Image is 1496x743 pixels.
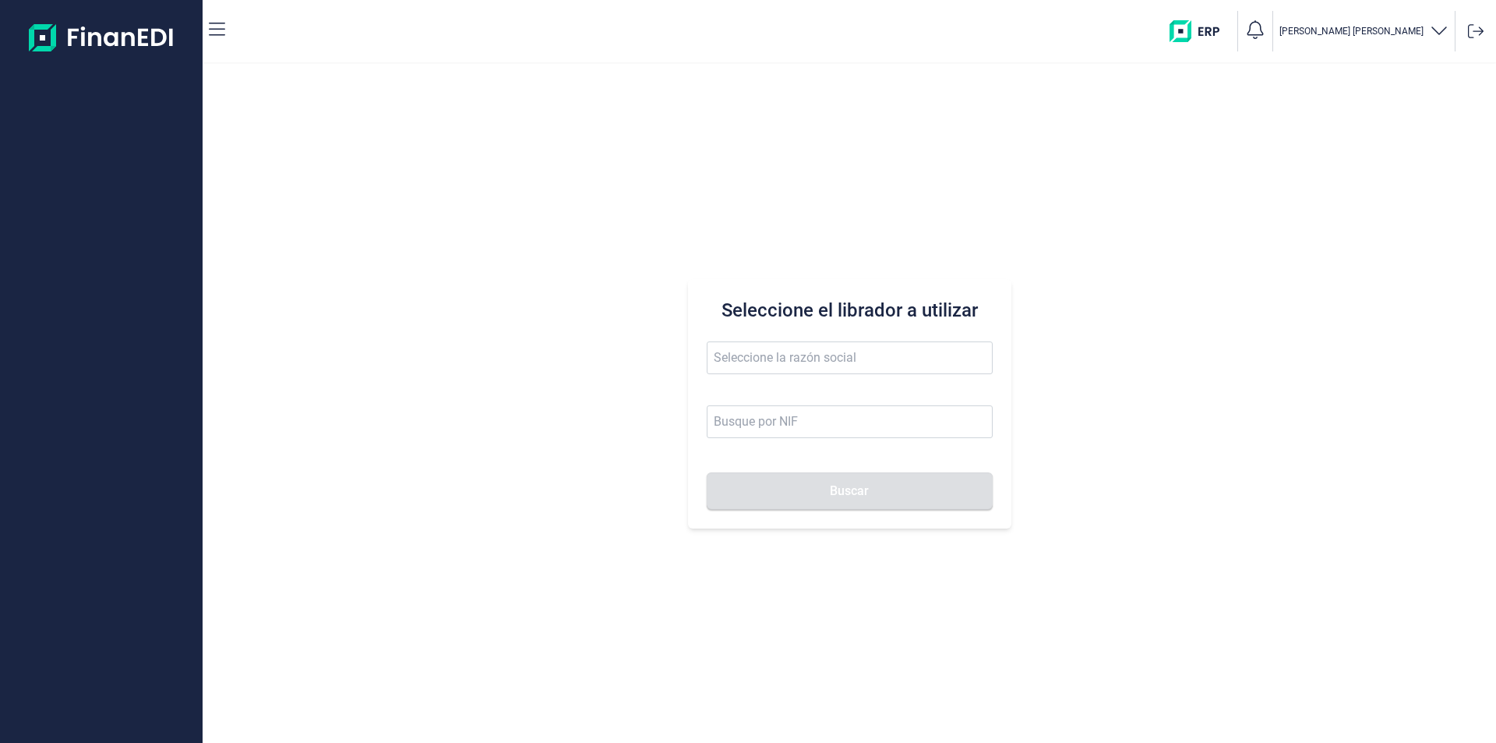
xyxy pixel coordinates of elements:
[707,298,993,323] h3: Seleccione el librador a utilizar
[1279,20,1448,43] button: [PERSON_NAME] [PERSON_NAME]
[707,341,993,374] input: Seleccione la razón social
[1170,20,1231,42] img: erp
[29,12,175,62] img: Logo de aplicación
[830,485,869,497] span: Buscar
[707,405,993,438] input: Busque por NIF
[707,472,993,510] button: Buscar
[1279,25,1424,37] p: [PERSON_NAME] [PERSON_NAME]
